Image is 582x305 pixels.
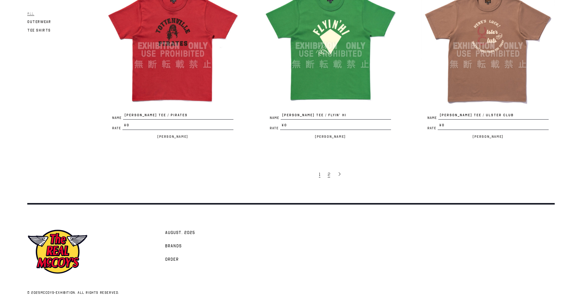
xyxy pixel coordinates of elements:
[27,27,51,34] a: Tee Shirts
[27,20,51,24] span: Outerwear
[165,230,195,236] span: AUGUST. 2025
[165,257,179,263] span: Order
[27,290,279,296] p: © 2025 . All rights reserved.
[421,133,555,140] p: [PERSON_NAME]
[264,133,397,140] p: [PERSON_NAME]
[162,239,185,252] a: Brands
[112,116,123,120] span: Name
[438,123,549,130] span: ¥0
[122,123,233,130] span: ¥0
[280,123,391,130] span: ¥0
[162,226,198,239] a: AUGUST. 2025
[112,127,122,130] span: Rate
[281,113,391,120] span: [PERSON_NAME] TEE / FLYIN’ HI
[162,252,182,266] a: Order
[27,18,51,25] a: Outerwear
[427,116,438,120] span: Name
[427,127,438,130] span: Rate
[438,113,549,120] span: [PERSON_NAME] TEE / ULSTER CLUB
[325,168,334,181] a: 2
[123,113,233,120] span: [PERSON_NAME] TEE / PIRATES
[27,11,34,16] span: All
[270,116,281,120] span: Name
[106,133,239,140] p: [PERSON_NAME]
[27,229,88,275] img: mccoys-exhibition
[328,171,330,178] span: 2
[27,10,34,17] a: All
[319,171,320,178] span: 1
[27,28,51,32] span: Tee Shirts
[165,243,182,249] span: Brands
[41,290,75,295] a: mccoys-exhibition
[270,127,280,130] span: Rate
